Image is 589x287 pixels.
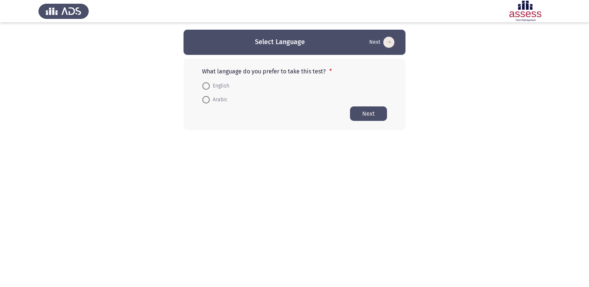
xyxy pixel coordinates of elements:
[202,68,387,75] p: What language do you prefer to take this test?
[500,1,551,22] img: Assessment logo of ASSESS Employability - EBI
[255,37,305,47] h3: Select Language
[38,1,89,22] img: Assess Talent Management logo
[210,82,229,90] span: English
[350,106,387,121] button: Start assessment
[367,36,397,48] button: Start assessment
[210,95,228,104] span: Arabic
